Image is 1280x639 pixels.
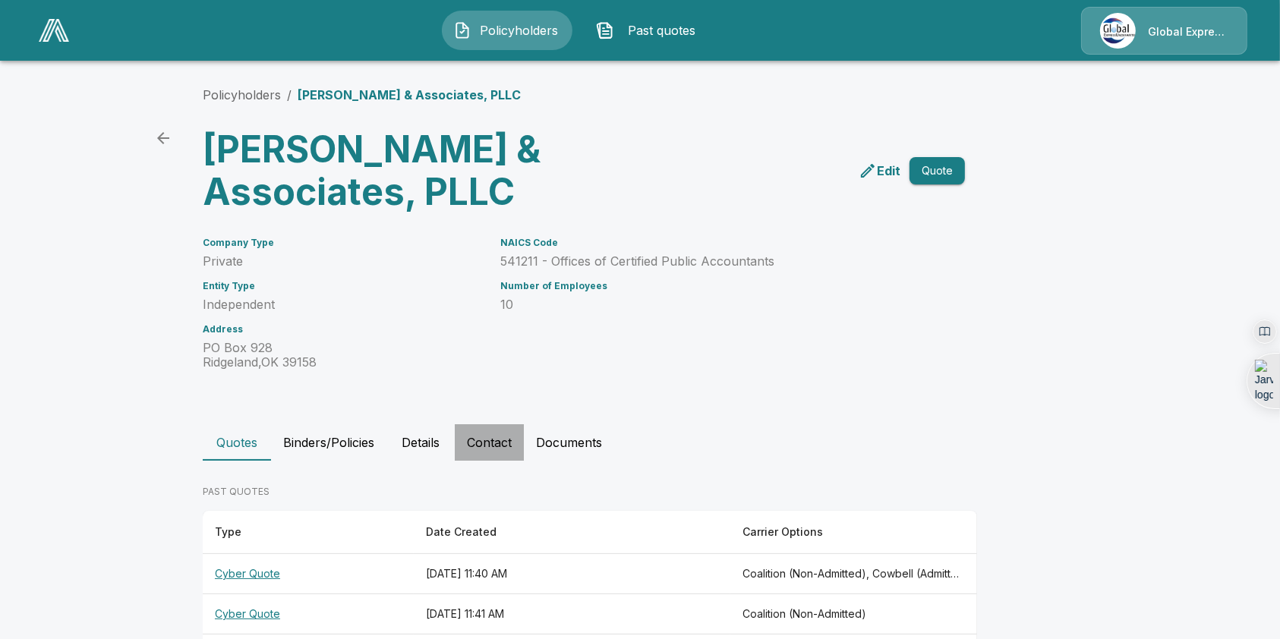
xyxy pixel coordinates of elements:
[271,424,386,461] button: Binders/Policies
[478,21,561,39] span: Policyholders
[730,594,977,634] th: Coalition (Non-Admitted)
[298,86,521,104] p: [PERSON_NAME] & Associates, PLLC
[287,86,292,104] li: /
[39,19,69,42] img: AA Logo
[203,86,521,104] nav: breadcrumb
[500,238,928,248] h6: NAICS Code
[596,21,614,39] img: Past quotes Icon
[203,238,482,248] h6: Company Type
[730,511,977,554] th: Carrier Options
[500,254,928,269] p: 541211 - Offices of Certified Public Accountants
[1100,13,1136,49] img: Agency Icon
[414,594,730,634] th: [DATE] 11:41 AM
[203,424,271,461] button: Quotes
[455,424,524,461] button: Contact
[414,511,730,554] th: Date Created
[203,511,414,554] th: Type
[877,162,900,180] p: Edit
[856,159,903,183] a: edit
[500,281,928,291] h6: Number of Employees
[453,21,471,39] img: Policyholders Icon
[203,554,414,594] th: Cyber Quote
[203,424,1077,461] div: policyholder tabs
[203,594,414,634] th: Cyber Quote
[500,297,928,312] p: 10
[203,254,482,269] p: Private
[524,424,614,461] button: Documents
[414,554,730,594] th: [DATE] 11:40 AM
[203,341,482,370] p: PO Box 928 Ridgeland , OK 39158
[620,21,704,39] span: Past quotes
[203,297,482,312] p: Independent
[203,324,482,335] h6: Address
[730,554,977,594] th: Coalition (Non-Admitted), Cowbell (Admitted), Cowbell (Non-Admitted), CFC (Admitted), Elpha (Non-...
[203,128,578,213] h3: [PERSON_NAME] & Associates, PLLC
[442,11,572,50] button: Policyholders IconPolicyholders
[910,157,965,185] button: Quote
[585,11,715,50] button: Past quotes IconPast quotes
[203,87,281,102] a: Policyholders
[203,485,977,499] p: PAST QUOTES
[1081,7,1247,55] a: Agency IconGlobal Express Underwriters
[148,123,178,153] a: back
[203,281,482,291] h6: Entity Type
[386,424,455,461] button: Details
[1148,24,1228,39] p: Global Express Underwriters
